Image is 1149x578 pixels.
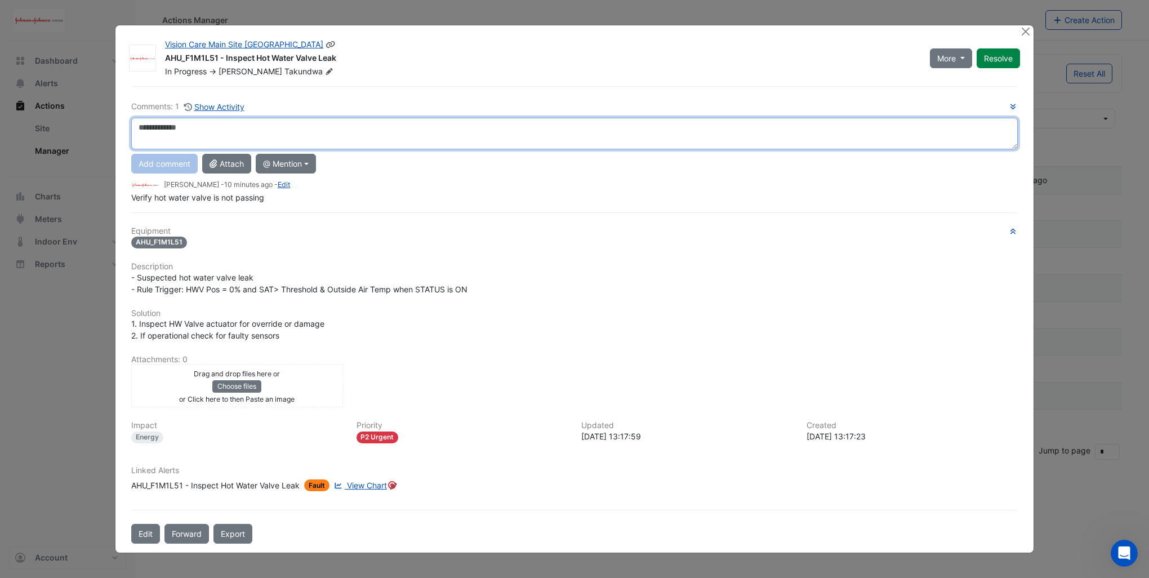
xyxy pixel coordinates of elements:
[131,524,160,544] button: Edit
[213,524,252,544] a: Export
[1111,540,1138,567] iframe: Intercom live chat
[209,66,216,76] span: ->
[184,100,245,113] button: Show Activity
[131,226,1018,236] h6: Equipment
[131,193,264,202] span: Verify hot water valve is not passing
[131,479,300,491] div: AHU_F1M1L51 - Inspect Hot Water Valve Leak
[1019,25,1031,37] button: Close
[332,479,387,491] a: View Chart
[131,262,1018,272] h6: Description
[284,66,336,77] span: Takundwa
[387,480,397,490] div: Tooltip anchor
[326,39,336,49] span: Copy link to clipboard
[131,100,245,113] div: Comments: 1
[807,430,1018,442] div: [DATE] 13:17:23
[179,395,295,403] small: or Click here to then Paste an image
[930,48,972,68] button: More
[219,66,282,76] span: [PERSON_NAME]
[131,355,1018,364] h6: Attachments: 0
[131,179,159,191] img: JnJ Vision Care
[256,154,316,174] button: @ Mention
[357,421,568,430] h6: Priority
[131,309,1018,318] h6: Solution
[165,66,207,76] span: In Progress
[581,421,793,430] h6: Updated
[807,421,1018,430] h6: Created
[165,39,323,49] a: Vision Care Main Site [GEOGRAPHIC_DATA]
[278,180,290,189] a: Edit
[304,479,329,491] span: Fault
[937,52,956,64] span: More
[347,481,387,490] span: View Chart
[131,273,467,294] span: - Suspected hot water valve leak - Rule Trigger: HWV Pos = 0% and SAT> Threshold & Outside Air Te...
[194,370,280,378] small: Drag and drop files here or
[131,466,1018,475] h6: Linked Alerts
[224,180,273,189] span: 2025-09-25 13:17:59
[164,180,290,190] small: [PERSON_NAME] - -
[131,432,163,443] div: Energy
[165,52,916,66] div: AHU_F1M1L51 - Inspect Hot Water Valve Leak
[212,380,261,393] button: Choose files
[357,432,399,443] div: P2 Urgent
[131,319,324,340] span: 1. Inspect HW Valve actuator for override or damage 2. If operational check for faulty sensors
[131,237,187,248] span: AHU_F1M1L51
[202,154,251,174] button: Attach
[977,48,1020,68] button: Resolve
[581,430,793,442] div: [DATE] 13:17:59
[131,421,343,430] h6: Impact
[164,524,209,544] button: Forward
[130,53,155,64] img: JnJ Vision Care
